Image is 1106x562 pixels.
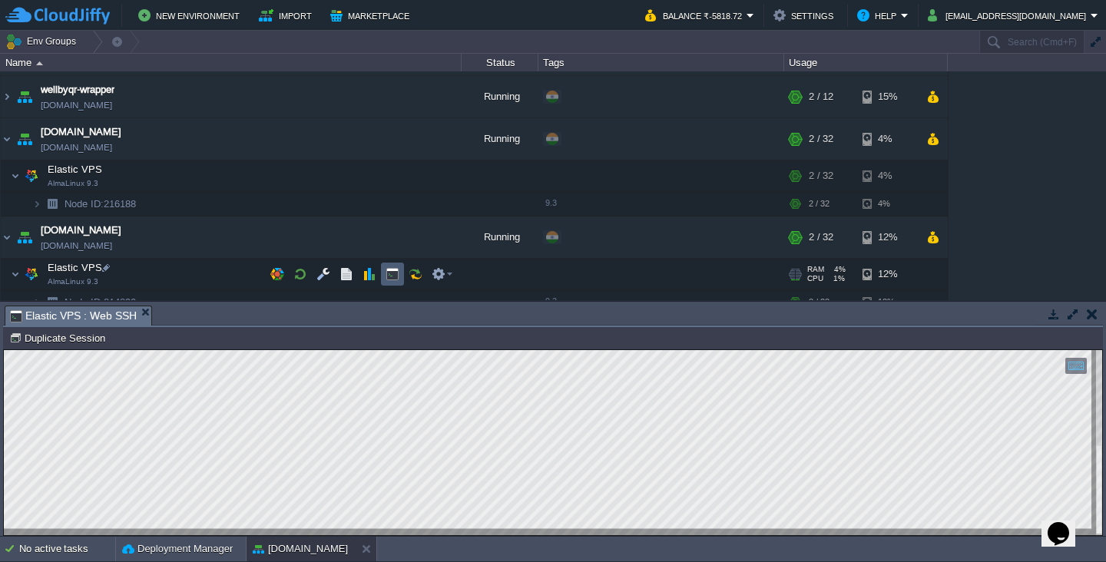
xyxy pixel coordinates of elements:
img: AMDAwAAAACH5BAEAAAAALAAAAAABAAEAAAICRAEAOw== [32,290,41,314]
img: AMDAwAAAACH5BAEAAAAALAAAAAABAAEAAAICRAEAOw== [1,217,13,258]
span: RAM [807,265,824,274]
span: Node ID: [65,198,104,210]
button: Balance ₹-5818.72 [645,6,747,25]
button: Duplicate Session [9,331,110,345]
span: 4% [830,265,846,274]
button: Marketplace [330,6,414,25]
button: Deployment Manager [122,541,233,557]
img: AMDAwAAAACH5BAEAAAAALAAAAAABAAEAAAICRAEAOw== [14,118,35,160]
span: Node ID: [65,296,104,308]
span: CPU [807,274,823,283]
div: Running [462,76,538,117]
div: 4% [863,160,912,191]
img: CloudJiffy [5,6,110,25]
div: 2 / 12 [809,76,833,117]
img: AMDAwAAAACH5BAEAAAAALAAAAAABAAEAAAICRAEAOw== [36,61,43,65]
span: 214890 [63,296,138,309]
button: [EMAIL_ADDRESS][DOMAIN_NAME] [928,6,1091,25]
span: 216188 [63,197,138,210]
span: [DOMAIN_NAME] [41,140,112,155]
div: Usage [785,54,947,71]
img: AMDAwAAAACH5BAEAAAAALAAAAAABAAEAAAICRAEAOw== [14,217,35,258]
span: [DOMAIN_NAME] [41,98,112,113]
div: 2 / 32 [809,118,833,160]
img: AMDAwAAAACH5BAEAAAAALAAAAAABAAEAAAICRAEAOw== [41,192,63,216]
button: [DOMAIN_NAME] [253,541,348,557]
img: AMDAwAAAACH5BAEAAAAALAAAAAABAAEAAAICRAEAOw== [11,160,20,191]
div: 2 / 32 [809,290,829,314]
button: Import [259,6,316,25]
span: Elastic VPS [46,261,104,274]
span: Elastic VPS [46,163,104,176]
a: wellbyqr-wrapper [41,82,114,98]
button: New Environment [138,6,244,25]
a: Node ID:214890 [63,296,138,309]
span: 9.3 [545,296,557,306]
button: Settings [773,6,838,25]
span: AlmaLinux 9.3 [48,179,98,188]
span: 9.3 [545,198,557,207]
div: 12% [863,290,912,314]
a: Node ID:216188 [63,197,138,210]
iframe: chat widget [1041,501,1091,547]
button: Env Groups [5,31,81,52]
div: No active tasks [19,537,115,561]
div: 2 / 32 [809,160,833,191]
img: AMDAwAAAACH5BAEAAAAALAAAAAABAAEAAAICRAEAOw== [21,160,42,191]
img: AMDAwAAAACH5BAEAAAAALAAAAAABAAEAAAICRAEAOw== [1,118,13,160]
div: 12% [863,259,912,289]
img: AMDAwAAAACH5BAEAAAAALAAAAAABAAEAAAICRAEAOw== [32,192,41,216]
div: Running [462,217,538,258]
a: [DOMAIN_NAME] [41,223,121,238]
img: AMDAwAAAACH5BAEAAAAALAAAAAABAAEAAAICRAEAOw== [14,76,35,117]
img: AMDAwAAAACH5BAEAAAAALAAAAAABAAEAAAICRAEAOw== [41,290,63,314]
div: 12% [863,217,912,258]
div: Status [462,54,538,71]
div: 2 / 32 [809,217,833,258]
div: Name [2,54,461,71]
div: 15% [863,76,912,117]
div: Running [462,118,538,160]
button: Help [857,6,901,25]
img: AMDAwAAAACH5BAEAAAAALAAAAAABAAEAAAICRAEAOw== [11,259,20,289]
div: 4% [863,192,912,216]
div: Tags [539,54,783,71]
span: Elastic VPS : Web SSH [10,306,137,326]
span: [DOMAIN_NAME] [41,238,112,253]
div: 2 / 32 [809,192,829,216]
span: 1% [829,274,845,283]
a: Elastic VPSAlmaLinux 9.3 [46,262,104,273]
img: AMDAwAAAACH5BAEAAAAALAAAAAABAAEAAAICRAEAOw== [1,76,13,117]
a: Elastic VPSAlmaLinux 9.3 [46,164,104,175]
img: AMDAwAAAACH5BAEAAAAALAAAAAABAAEAAAICRAEAOw== [21,259,42,289]
div: 4% [863,118,912,160]
a: [DOMAIN_NAME] [41,124,121,140]
span: AlmaLinux 9.3 [48,277,98,286]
